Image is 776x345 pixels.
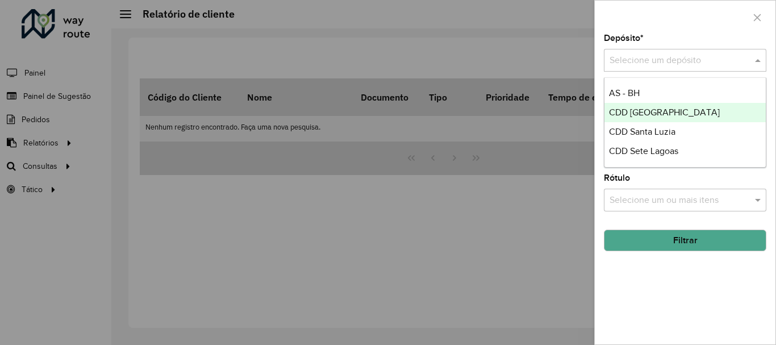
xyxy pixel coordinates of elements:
button: Filtrar [604,230,766,251]
span: CDD [GEOGRAPHIC_DATA] [609,107,720,117]
span: CDD Santa Luzia [609,127,675,136]
ng-dropdown-panel: Options list [604,77,766,168]
label: Depósito [604,31,644,45]
label: Rótulo [604,171,630,185]
span: CDD Sete Lagoas [609,146,678,156]
span: AS - BH [609,88,640,98]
